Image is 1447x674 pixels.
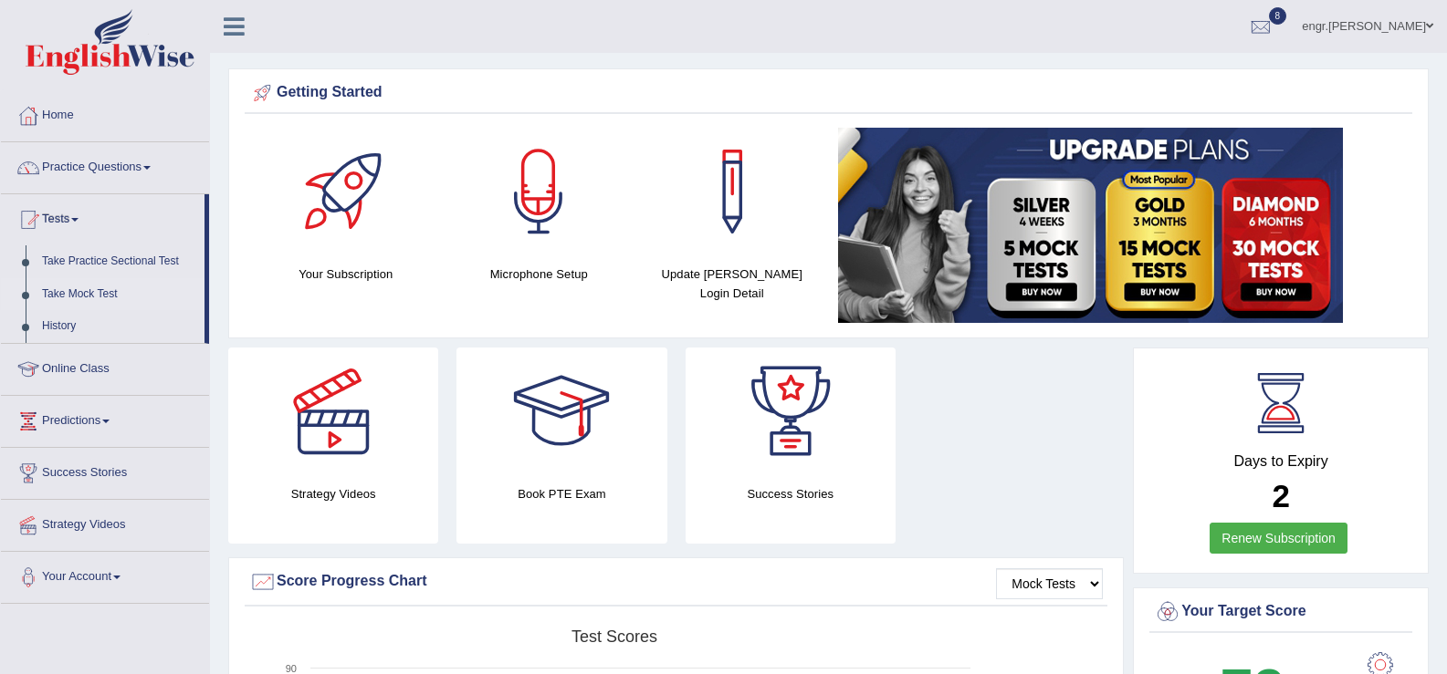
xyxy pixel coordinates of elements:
a: Renew Subscription [1210,523,1347,554]
a: Tests [1,194,204,240]
a: Online Class [1,344,209,389]
h4: Update [PERSON_NAME] Login Detail [645,264,820,303]
a: History [34,310,204,343]
a: Take Practice Sectional Test [34,245,204,278]
a: Your Account [1,552,209,597]
b: 2 [1272,478,1289,513]
h4: Success Stories [686,484,896,503]
div: Your Target Score [1154,598,1408,626]
a: Home [1,90,209,136]
div: Score Progress Chart [249,568,1103,596]
text: 90 [286,663,297,674]
tspan: Test scores [571,627,657,646]
a: Strategy Videos [1,500,209,545]
h4: Days to Expiry [1154,453,1408,470]
a: Success Stories [1,448,209,493]
a: Predictions [1,396,209,441]
span: 8 [1269,7,1287,25]
h4: Your Subscription [258,264,434,284]
a: Practice Questions [1,142,209,188]
h4: Book PTE Exam [456,484,666,503]
h4: Microphone Setup [452,264,627,284]
h4: Strategy Videos [228,484,438,503]
a: Take Mock Test [34,278,204,311]
img: small5.jpg [838,128,1343,323]
div: Getting Started [249,79,1408,107]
